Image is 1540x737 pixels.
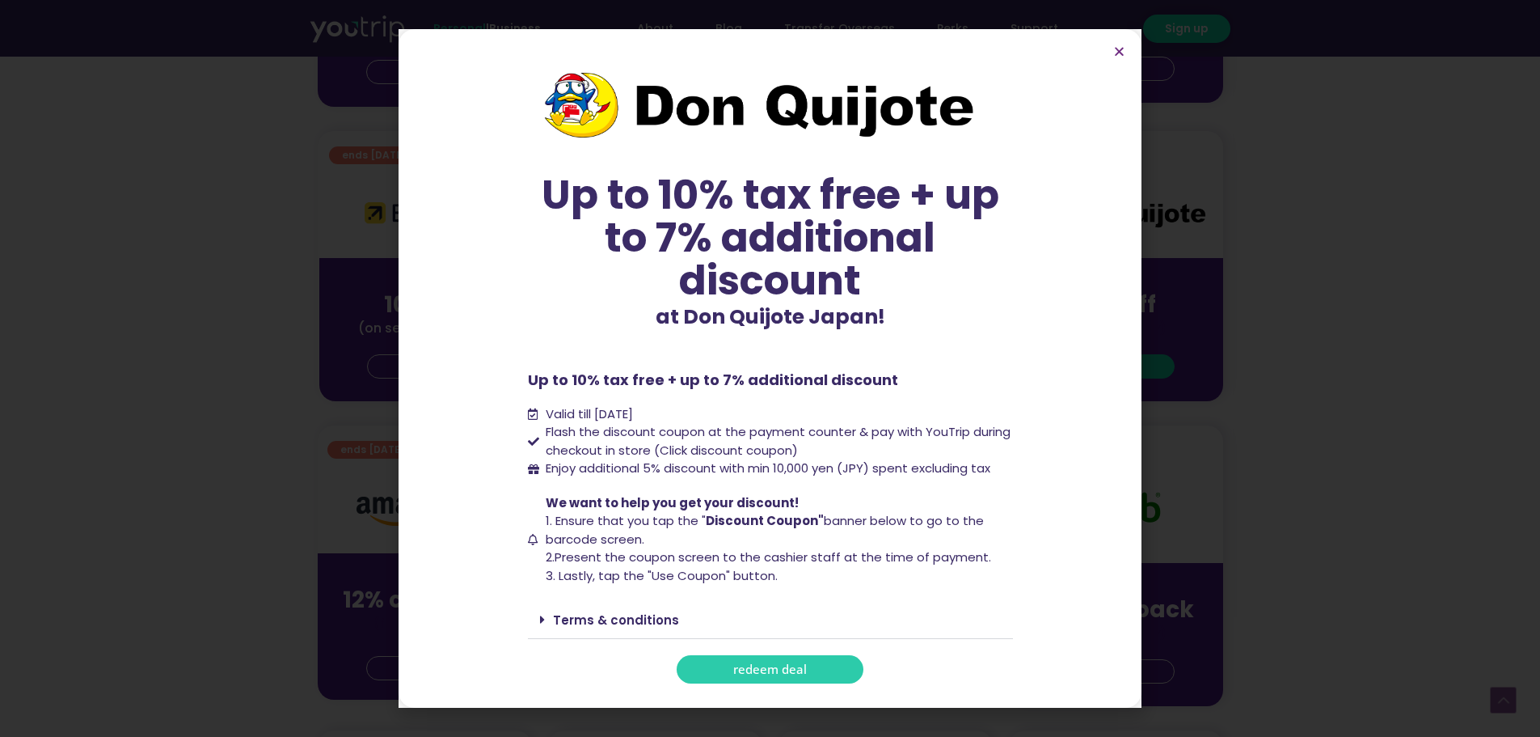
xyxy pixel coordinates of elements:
[776,512,824,529] b: oupon"
[1113,45,1125,57] a: Close
[546,549,555,565] span: 2.
[553,612,679,629] a: Terms & conditions
[733,663,807,676] span: redeem deal
[776,512,867,529] span: banner
[658,512,706,529] span: ap the "
[528,302,1013,332] p: at Don Quijote Japan!
[542,460,990,478] span: Enjoy additional 5% discount with min 10,000 yen (JPY) spent excluding tax
[546,405,633,422] span: Valid till [DATE]
[546,494,799,511] span: We want to help you get your discount!
[528,173,1013,302] div: Up to 10% tax free + up to 7% additional discount
[546,512,658,529] span: 1. Ensure that you t
[546,512,984,548] span: below to go to the barcode screen.
[528,369,1013,391] p: Up to 10% tax free + up to 7% additional discount
[542,494,1013,586] span: Present the coupon screen to the cashier staff at the time of payment. 3. Lastly, tap the "Use Co...
[706,512,776,529] b: Discount C
[677,655,863,684] a: redeem deal
[542,423,1013,460] span: Flash the discount coupon at the payment counter & pay with YouTrip during checkout in store (Cli...
[528,601,1013,639] div: Terms & conditions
